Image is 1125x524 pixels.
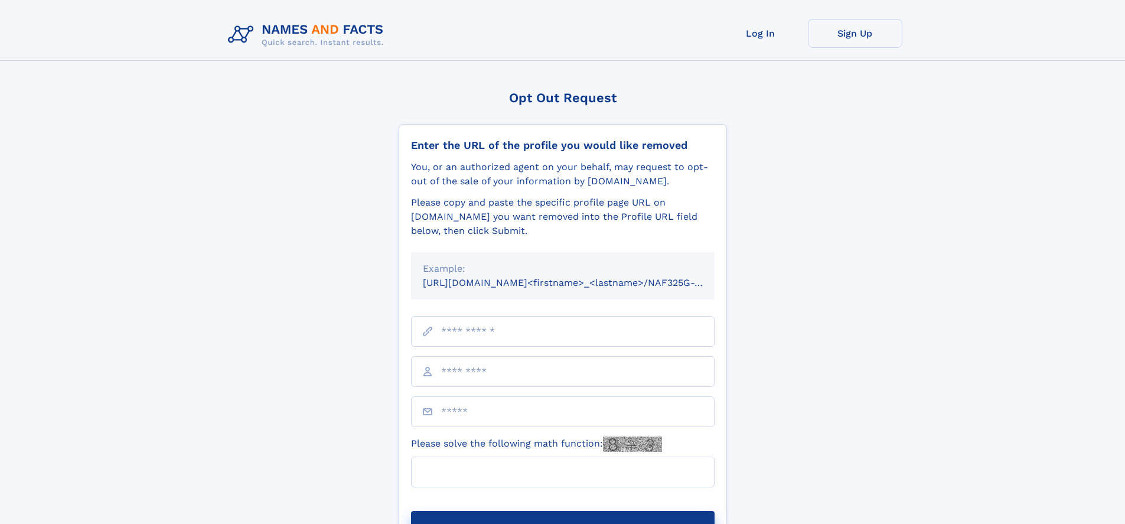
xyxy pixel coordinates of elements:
[423,277,737,288] small: [URL][DOMAIN_NAME]<firstname>_<lastname>/NAF325G-xxxxxxxx
[399,90,727,105] div: Opt Out Request
[411,437,662,452] label: Please solve the following math function:
[411,196,715,238] div: Please copy and paste the specific profile page URL on [DOMAIN_NAME] you want removed into the Pr...
[713,19,808,48] a: Log In
[808,19,902,48] a: Sign Up
[423,262,703,276] div: Example:
[223,19,393,51] img: Logo Names and Facts
[411,139,715,152] div: Enter the URL of the profile you would like removed
[411,160,715,188] div: You, or an authorized agent on your behalf, may request to opt-out of the sale of your informatio...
